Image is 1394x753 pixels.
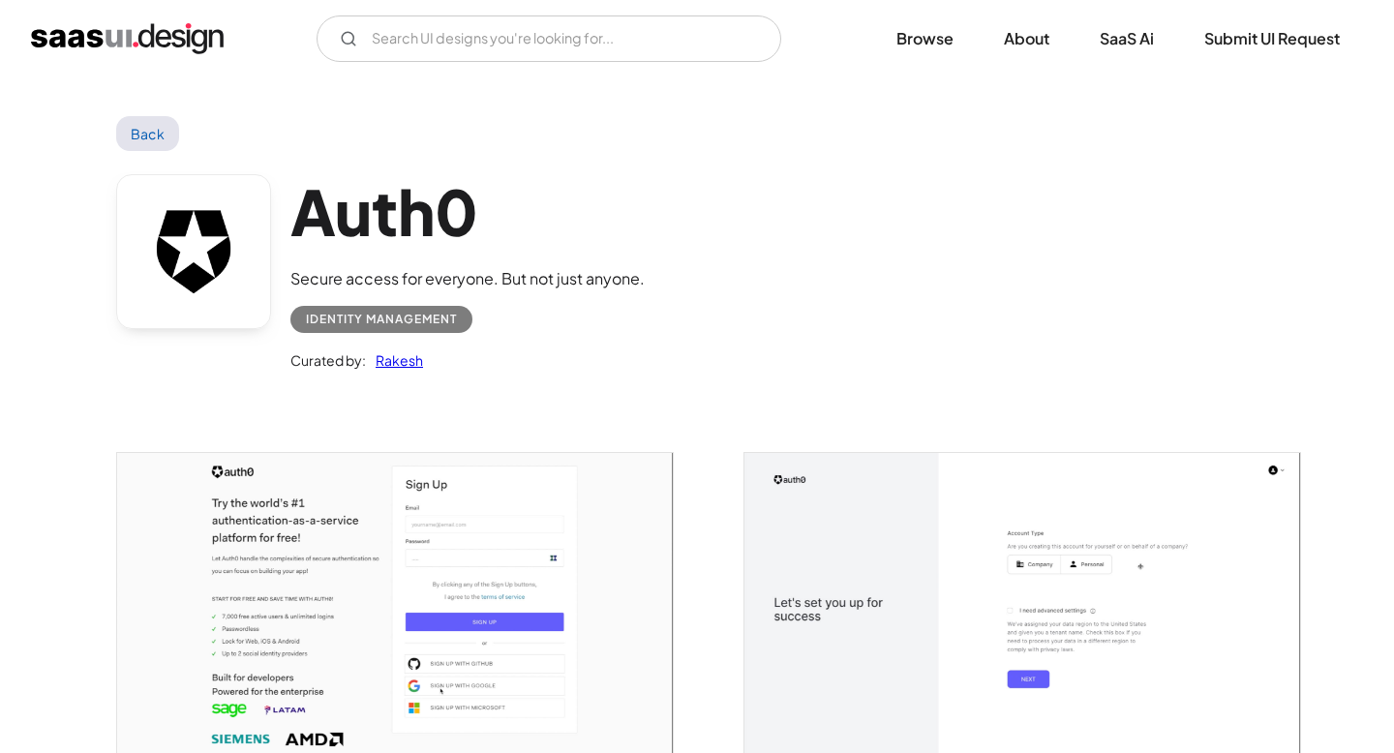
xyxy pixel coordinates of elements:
div: Identity Management [306,308,457,331]
div: Secure access for everyone. But not just anyone. [290,267,645,290]
div: Curated by: [290,348,366,372]
a: Rakesh [366,348,423,372]
a: home [31,23,224,54]
a: About [981,17,1073,60]
a: Browse [873,17,977,60]
a: Back [116,116,179,151]
a: SaaS Ai [1076,17,1177,60]
input: Search UI designs you're looking for... [317,15,781,62]
a: Submit UI Request [1181,17,1363,60]
form: Email Form [317,15,781,62]
h1: Auth0 [290,174,645,249]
